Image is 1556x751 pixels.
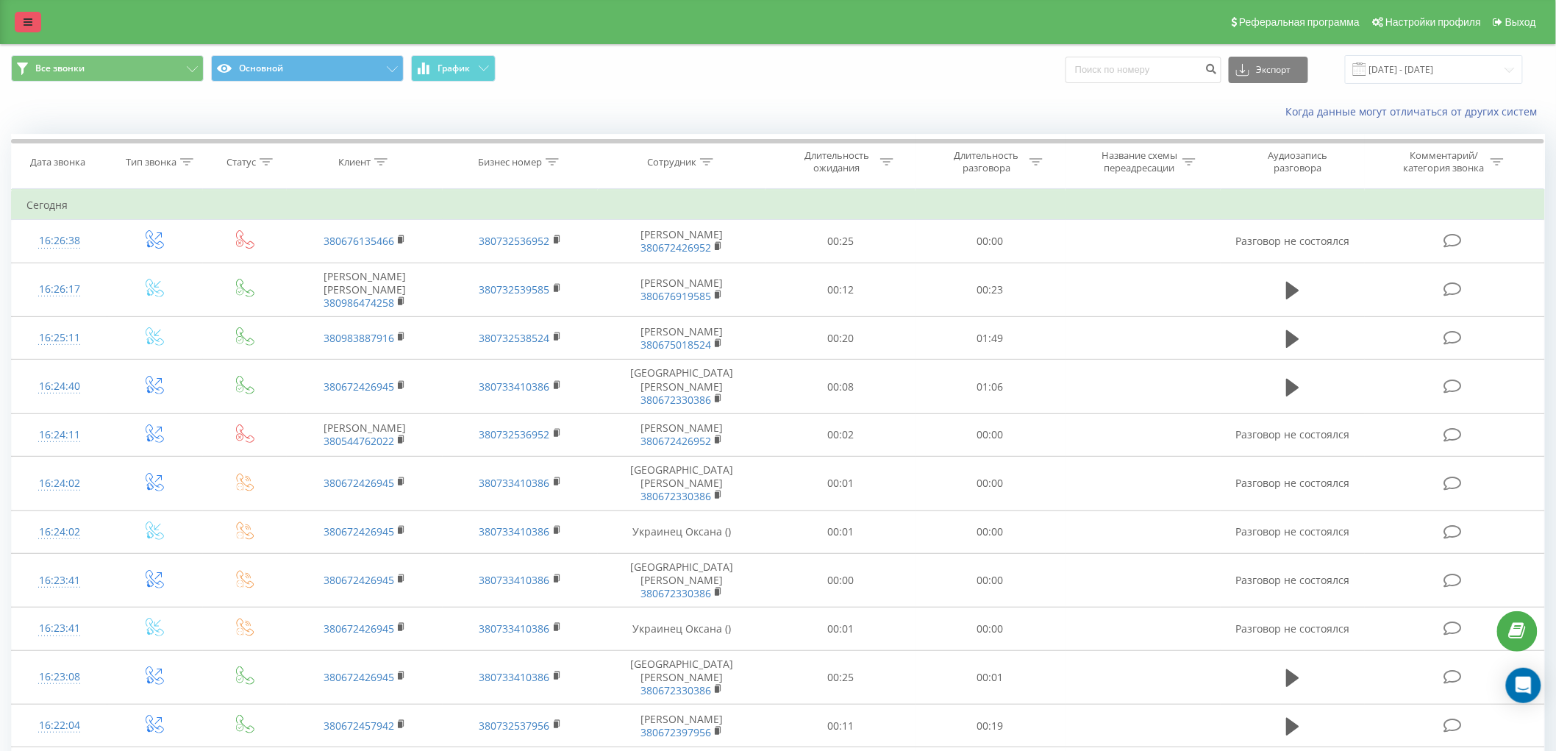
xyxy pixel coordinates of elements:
[324,524,394,538] a: 380672426945
[226,156,256,168] div: Статус
[916,705,1066,747] td: 00:19
[1250,149,1346,174] div: Аудиозапись разговора
[1385,16,1481,28] span: Настройки профиля
[947,149,1026,174] div: Длительность разговора
[324,234,394,248] a: 380676135466
[916,510,1066,553] td: 00:00
[916,457,1066,511] td: 00:00
[598,705,765,747] td: [PERSON_NAME]
[598,220,765,263] td: [PERSON_NAME]
[26,324,93,352] div: 16:25:11
[324,719,394,733] a: 380672457942
[640,586,711,600] a: 380672330386
[438,63,471,74] span: График
[640,393,711,407] a: 380672330386
[916,650,1066,705] td: 00:01
[598,510,765,553] td: Украинец Оксана ()
[598,553,765,608] td: [GEOGRAPHIC_DATA][PERSON_NAME]
[598,413,765,456] td: [PERSON_NAME]
[324,380,394,394] a: 380672426945
[640,289,711,303] a: 380676919585
[1239,16,1360,28] span: Реферальная программа
[35,63,85,74] span: Все звонки
[765,510,916,553] td: 00:01
[640,241,711,255] a: 380672426952
[765,360,916,414] td: 00:08
[1235,234,1349,248] span: Разговор не состоялся
[287,263,443,317] td: [PERSON_NAME] [PERSON_NAME]
[211,55,404,82] button: Основной
[765,705,916,747] td: 00:11
[26,518,93,547] div: 16:24:02
[324,476,394,490] a: 380672426945
[12,191,1545,220] td: Сегодня
[1235,524,1349,538] span: Разговор не состоялся
[26,566,93,595] div: 16:23:41
[916,413,1066,456] td: 00:00
[765,608,916,650] td: 00:01
[1286,104,1545,118] a: Когда данные могут отличаться от других систем
[640,434,711,448] a: 380672426952
[765,263,916,317] td: 00:12
[479,670,550,684] a: 380733410386
[479,573,550,587] a: 380733410386
[479,524,550,538] a: 380733410386
[916,608,1066,650] td: 00:00
[26,421,93,449] div: 16:24:11
[598,457,765,511] td: [GEOGRAPHIC_DATA][PERSON_NAME]
[1229,57,1308,83] button: Экспорт
[765,220,916,263] td: 00:25
[1235,573,1349,587] span: Разговор не состоялся
[479,234,550,248] a: 380732536952
[1235,476,1349,490] span: Разговор не состоялся
[26,227,93,255] div: 16:26:38
[598,650,765,705] td: [GEOGRAPHIC_DATA][PERSON_NAME]
[640,683,711,697] a: 380672330386
[916,317,1066,360] td: 01:49
[765,413,916,456] td: 00:02
[916,553,1066,608] td: 00:00
[324,670,394,684] a: 380672426945
[26,469,93,498] div: 16:24:02
[324,434,394,448] a: 380544762022
[765,553,916,608] td: 00:00
[640,725,711,739] a: 380672397956
[26,372,93,401] div: 16:24:40
[1100,149,1179,174] div: Название схемы переадресации
[598,360,765,414] td: [GEOGRAPHIC_DATA][PERSON_NAME]
[1066,57,1221,83] input: Поиск по номеру
[479,380,550,394] a: 380733410386
[598,317,765,360] td: [PERSON_NAME]
[126,156,176,168] div: Тип звонка
[765,650,916,705] td: 00:25
[798,149,877,174] div: Длительность ожидания
[916,220,1066,263] td: 00:00
[479,476,550,490] a: 380733410386
[324,331,394,345] a: 380983887916
[1506,668,1541,703] div: Open Intercom Messenger
[324,296,394,310] a: 380986474258
[479,622,550,636] a: 380733410386
[26,663,93,691] div: 16:23:08
[338,156,371,168] div: Клиент
[1401,149,1487,174] div: Комментарий/категория звонка
[30,156,85,168] div: Дата звонка
[598,263,765,317] td: [PERSON_NAME]
[1505,16,1536,28] span: Выход
[479,719,550,733] a: 380732537956
[765,317,916,360] td: 00:20
[640,489,711,503] a: 380672330386
[324,622,394,636] a: 380672426945
[640,338,711,352] a: 380675018524
[411,55,496,82] button: График
[916,263,1066,317] td: 00:23
[479,331,550,345] a: 380732538524
[324,573,394,587] a: 380672426945
[647,156,696,168] div: Сотрудник
[916,360,1066,414] td: 01:06
[598,608,765,650] td: Украинец Оксана ()
[26,614,93,643] div: 16:23:41
[478,156,542,168] div: Бизнес номер
[26,711,93,740] div: 16:22:04
[479,427,550,441] a: 380732536952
